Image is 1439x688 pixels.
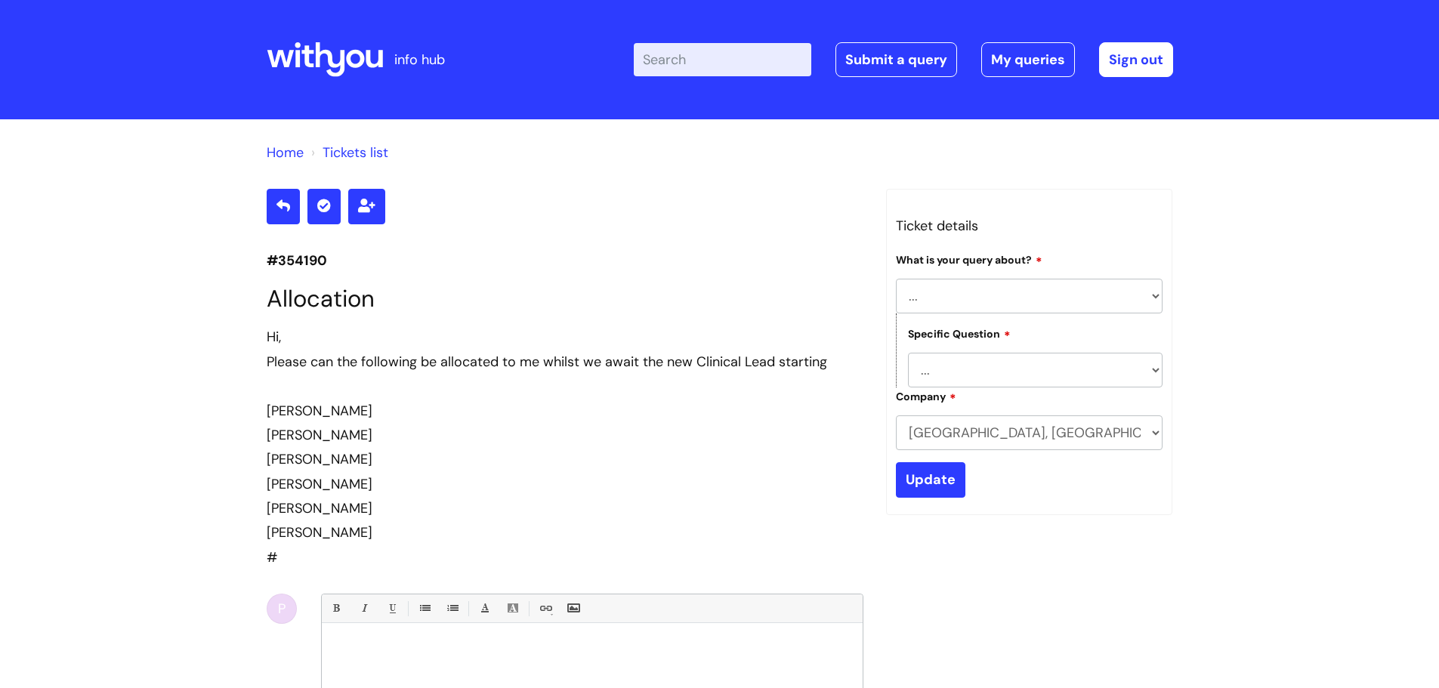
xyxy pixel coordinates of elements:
[267,325,863,569] div: #
[267,520,863,545] div: [PERSON_NAME]
[896,214,1163,238] h3: Ticket details
[267,248,863,273] p: #354190
[267,350,863,374] div: Please can the following be allocated to me whilst we await the new Clinical Lead starting
[835,42,957,77] a: Submit a query
[536,599,554,618] a: Link
[981,42,1075,77] a: My queries
[564,599,582,618] a: Insert Image...
[267,325,863,349] div: Hi,
[908,325,1011,341] label: Specific Question
[267,423,863,447] div: [PERSON_NAME]
[267,140,304,165] li: Solution home
[267,472,863,496] div: [PERSON_NAME]
[415,599,434,618] a: • Unordered List (Ctrl-Shift-7)
[267,143,304,162] a: Home
[323,143,388,162] a: Tickets list
[307,140,388,165] li: Tickets list
[394,48,445,72] p: info hub
[382,599,401,618] a: Underline(Ctrl-U)
[896,462,965,497] input: Update
[267,447,863,471] div: [PERSON_NAME]
[475,599,494,618] a: Font Color
[267,496,863,520] div: [PERSON_NAME]
[326,599,345,618] a: Bold (Ctrl-B)
[267,594,297,624] div: P
[354,599,373,618] a: Italic (Ctrl-I)
[634,42,1173,77] div: | -
[634,43,811,76] input: Search
[443,599,462,618] a: 1. Ordered List (Ctrl-Shift-8)
[896,251,1042,267] label: What is your query about?
[267,285,863,313] h1: Allocation
[1099,42,1173,77] a: Sign out
[267,399,863,423] div: [PERSON_NAME]
[896,388,956,403] label: Company
[503,599,522,618] a: Back Color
